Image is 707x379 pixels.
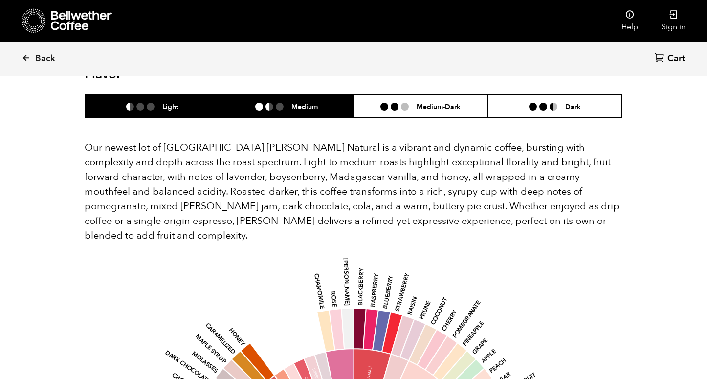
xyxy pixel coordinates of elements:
[35,53,55,65] span: Back
[291,102,318,111] h6: Medium
[417,102,461,111] h6: Medium-Dark
[667,53,685,65] span: Cart
[655,52,687,66] a: Cart
[162,102,178,111] h6: Light
[565,102,581,111] h6: Dark
[85,140,622,243] p: Our newest lot of [GEOGRAPHIC_DATA] [PERSON_NAME] Natural is a vibrant and dynamic coffee, bursti...
[85,67,264,82] h2: Flavor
